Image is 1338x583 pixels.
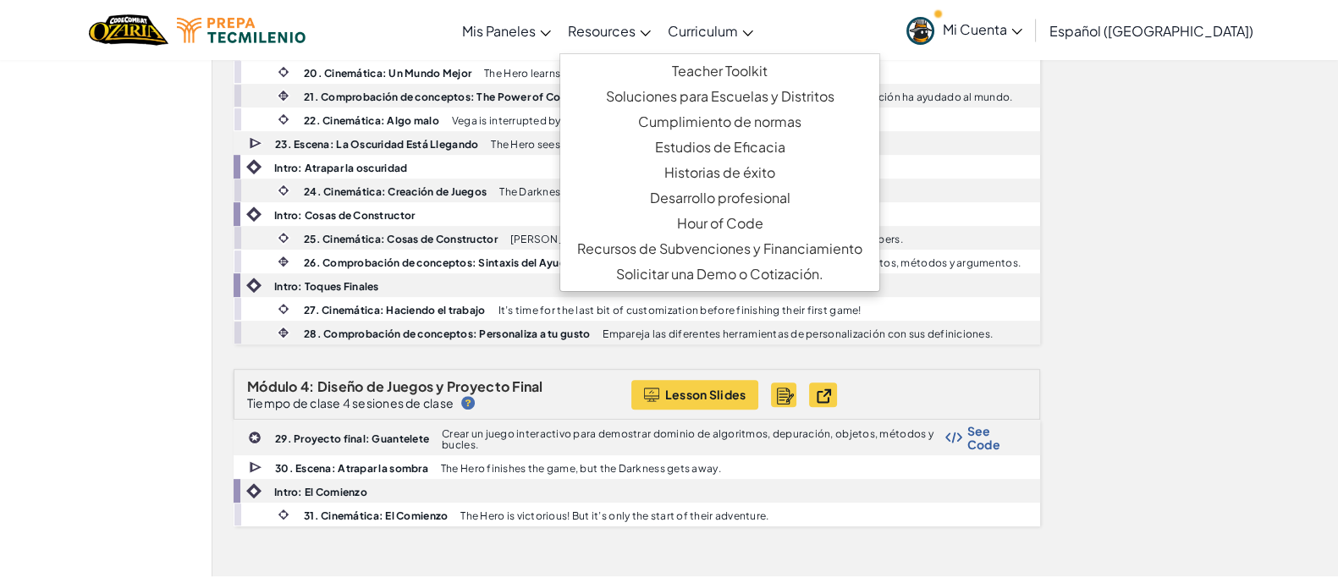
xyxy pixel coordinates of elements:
[274,280,379,293] b: Intro: Toques Finales
[234,297,1040,321] a: 27. Cinemática: Haciendo el trabajo It’s time for the last bit of customization before finishing ...
[943,20,1022,38] span: Mi Cuenta
[248,431,262,444] img: IconCapstoneLevel.svg
[631,380,759,410] button: Lesson Slides
[246,159,262,174] img: IconIntro.svg
[276,230,291,245] img: IconCinematic.svg
[234,131,1040,155] a: 23. Escena: La Oscuridad Está Llegando The Hero sees the Darkness is here and is attacking them!
[499,186,757,197] p: The Darkness is here! Time to build a game to trap it.
[304,327,590,340] b: 28. Comprobación de conceptos: Personaliza a tu gusto
[234,420,1040,455] a: 29. Proyecto final: Guantelete Crear un juego interactivo para demostrar dominio de algoritmos, d...
[510,234,903,245] p: [PERSON_NAME] describes how to build an obstacle course using the Helpers.
[1049,22,1253,40] span: Español ([GEOGRAPHIC_DATA])
[777,388,794,404] img: IconRubric.svg
[491,139,774,150] p: The Hero sees the Darkness is here and is attacking them!
[276,325,291,340] img: IconInteractive.svg
[462,22,536,40] span: Mis Paneles
[234,455,1040,479] a: 30. Escena: Atrapar la sombra The Hero finishes the game, but the Darkness gets away.
[906,17,934,45] img: avatar
[560,160,879,185] a: Historias de éxito
[1041,8,1262,53] a: Español ([GEOGRAPHIC_DATA])
[304,114,439,127] b: 22. Cinemática: Algo malo
[461,396,475,410] img: IconHint.svg
[454,8,559,53] a: Mis Paneles
[177,18,306,43] img: Tecmilenio logo
[234,84,1040,107] a: 21. Comprobación de conceptos: The Power of Coding Identificar los diferentes campos en los que l...
[560,211,879,236] a: Hour of Code
[452,115,697,126] p: Vega is interrupted by an alarm. What’s going on?
[234,60,1040,84] a: 20. Cinemática: Un Mundo Mejor The Hero learns all about how coding helps change the world around...
[234,321,1040,344] a: 28. Comprobación de conceptos: Personaliza a tu gusto Empareja las diferentes herramientas de per...
[89,13,168,47] img: Home
[898,3,1031,57] a: Mi Cuenta
[274,162,407,174] b: Intro: Atrapar la oscuridad
[247,377,298,395] span: Módulo
[560,261,879,287] a: Solicitar una Demo o Cotización.
[274,486,367,498] b: Intro: El Comienzo
[234,250,1040,273] a: 26. Comprobación de conceptos: Sintaxis del Ayudante Identificar el orden y la sintaxis correctos...
[560,236,879,261] a: Recursos de Subvenciones y Financiamiento
[304,304,485,316] b: 27. Cinemática: Haciendo el trabajo
[814,386,840,404] img: IconExemplarProject.svg
[276,254,291,269] img: IconInteractive.svg
[945,432,962,443] img: Show Code Logo
[659,8,762,53] a: Curriculum
[276,301,291,316] img: IconCinematic.svg
[234,226,1040,250] a: 25. Cinemática: Cosas de Constructor [PERSON_NAME] describes how to build an obstacle course usin...
[304,509,448,522] b: 31. Cinemática: El Comienzo
[234,503,1040,526] a: 31. Cinemática: El Comienzo The Hero is victorious! But it’s only the start of their adventure.
[246,278,262,293] img: IconIntro.svg
[498,305,861,316] p: It’s time for the last bit of customization before finishing their first game!
[560,109,879,135] a: Cumplimiento de normas
[246,483,262,498] img: IconIntro.svg
[304,256,589,269] b: 26. Comprobación de conceptos: Sintaxis del Ayudante
[276,183,291,198] img: IconCinematic.svg
[559,8,659,53] a: Resources
[276,64,291,80] img: IconCinematic.svg
[246,206,262,222] img: IconIntro.svg
[275,432,429,445] b: 29. Proyecto final: Guantelete
[234,179,1040,202] a: 24. Cinemática: Creación de Juegos The Darkness is here! Time to build a game to trap it.
[441,463,721,474] p: The Hero finishes the game, but the Darkness gets away.
[276,88,291,103] img: IconInteractive.svg
[460,510,768,521] p: The Hero is victorious! But it’s only the start of their adventure.
[276,507,291,522] img: IconCinematic.svg
[249,459,264,476] img: IconCutscene.svg
[274,209,415,222] b: Intro: Cosas de Constructor
[665,388,746,401] span: Lesson Slides
[568,22,636,40] span: Resources
[89,13,168,47] a: Ozaria by CodeCombat logo
[484,68,841,79] p: The Hero learns all about how coding helps change the world around us.
[234,107,1040,131] a: 22. Cinemática: Algo malo Vega is interrupted by an alarm. What’s going on?
[249,135,264,151] img: IconCutscene.svg
[560,135,879,160] a: Estudios de Eficacia
[304,233,498,245] b: 25. Cinemática: Cosas de Constructor
[300,377,315,395] span: 4:
[317,377,543,395] span: Diseño de Juegos y Proyecto Final
[275,462,428,475] b: 30. Escena: Atrapar la sombra
[275,138,478,151] b: 23. Escena: La Oscuridad Está Llegando
[304,67,471,80] b: 20. Cinemática: Un Mundo Mejor
[442,428,945,450] p: Crear un juego interactivo para demostrar dominio de algoritmos, depuración, objetos, métodos y b...
[560,84,879,109] a: Soluciones para Escuelas y Distritos
[247,396,454,410] p: Tiempo de clase 4 sesiones de clase
[560,185,879,211] a: Desarrollo profesional
[304,185,487,198] b: 24. Cinemática: Creación de Juegos
[603,328,993,339] p: Empareja las diferentes herramientas de personalización con sus definiciones.
[276,112,291,127] img: IconCinematic.svg
[304,91,584,103] b: 21. Comprobación de conceptos: The Power of Coding
[560,58,879,84] a: Teacher Toolkit
[668,22,738,40] span: Curriculum
[966,424,1021,451] span: See Code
